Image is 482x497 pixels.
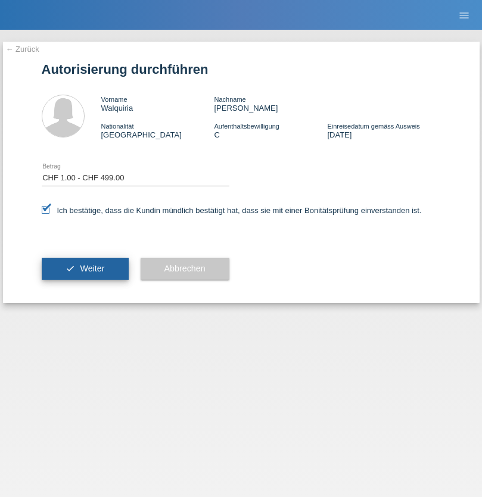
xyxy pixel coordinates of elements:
[214,121,327,139] div: C
[141,258,229,280] button: Abbrechen
[42,62,441,77] h1: Autorisierung durchführen
[452,11,476,18] a: menu
[214,96,245,103] span: Nachname
[66,264,75,273] i: check
[327,123,419,130] span: Einreisedatum gemäss Ausweis
[42,206,422,215] label: Ich bestätige, dass die Kundin mündlich bestätigt hat, dass sie mit einer Bonitätsprüfung einvers...
[101,123,134,130] span: Nationalität
[458,10,470,21] i: menu
[6,45,39,54] a: ← Zurück
[101,121,214,139] div: [GEOGRAPHIC_DATA]
[80,264,104,273] span: Weiter
[214,123,279,130] span: Aufenthaltsbewilligung
[101,95,214,112] div: Walquiria
[327,121,440,139] div: [DATE]
[164,264,206,273] span: Abbrechen
[214,95,327,112] div: [PERSON_NAME]
[101,96,128,103] span: Vorname
[42,258,129,280] button: check Weiter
